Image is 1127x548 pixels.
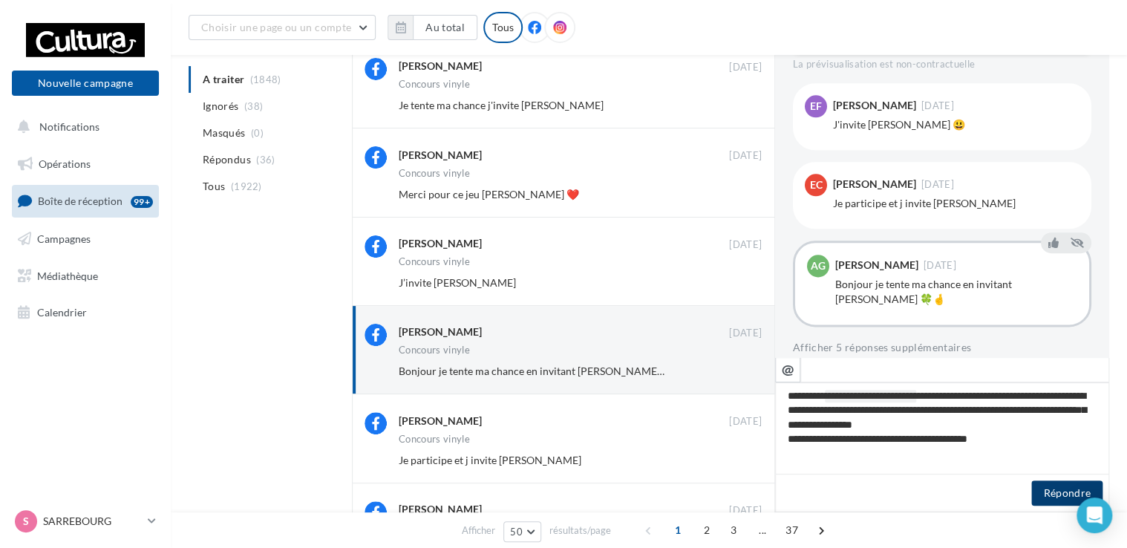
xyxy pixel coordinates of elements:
[921,101,954,111] span: [DATE]
[388,15,477,40] button: Au total
[835,277,1077,307] div: Bonjour je tente ma chance en invitant [PERSON_NAME] 🍀🤞
[811,258,826,273] span: AG
[256,154,275,166] span: (36)
[833,196,1079,211] div: Je participe et j invite [PERSON_NAME]
[37,269,98,281] span: Médiathèque
[37,306,87,319] span: Calendrier
[203,179,225,194] span: Tous
[399,257,470,267] div: Concours vinyle
[251,127,264,139] span: (0)
[399,454,581,466] span: Je participe et j invite [PERSON_NAME]
[510,526,523,538] span: 50
[729,327,762,340] span: [DATE]
[780,518,804,542] span: 37
[399,324,482,339] div: [PERSON_NAME]
[189,15,376,40] button: Choisir une page ou un compte
[399,345,470,355] div: Concours vinyle
[722,518,745,542] span: 3
[666,518,690,542] span: 1
[462,523,495,538] span: Afficher
[793,52,1091,71] div: La prévisualisation est non-contractuelle
[399,365,687,377] span: Bonjour je tente ma chance en invitant [PERSON_NAME] 🍀🤞
[1031,480,1102,506] button: Répondre
[203,125,245,140] span: Masqués
[399,99,604,111] span: Je tente ma chance j'invite [PERSON_NAME]
[729,504,762,518] span: [DATE]
[810,99,822,114] span: EF
[399,188,579,200] span: Merci pour ce jeu [PERSON_NAME] ❤️
[399,79,470,89] div: Concours vinyle
[413,15,477,40] button: Au total
[399,169,470,178] div: Concours vinyle
[810,177,823,192] span: EC
[9,297,162,328] a: Calendrier
[9,224,162,255] a: Campagnes
[39,120,99,133] span: Notifications
[921,180,954,189] span: [DATE]
[39,157,91,170] span: Opérations
[131,196,153,208] div: 99+
[782,362,794,376] i: @
[775,357,800,382] button: @
[203,99,238,114] span: Ignorés
[835,260,918,270] div: [PERSON_NAME]
[399,434,470,444] div: Concours vinyle
[695,518,719,542] span: 2
[924,261,956,270] span: [DATE]
[12,71,159,96] button: Nouvelle campagne
[833,100,916,111] div: [PERSON_NAME]
[729,415,762,428] span: [DATE]
[503,521,541,542] button: 50
[201,21,351,33] span: Choisir une page ou un compte
[399,59,482,74] div: [PERSON_NAME]
[399,276,516,289] span: J’invite [PERSON_NAME]
[9,185,162,217] a: Boîte de réception99+
[729,238,762,252] span: [DATE]
[9,261,162,292] a: Médiathèque
[203,152,251,167] span: Répondus
[833,117,1079,132] div: J'invite [PERSON_NAME] 😃
[9,149,162,180] a: Opérations
[793,339,971,356] button: Afficher 5 réponses supplémentaires
[244,100,263,112] span: (38)
[399,502,482,517] div: [PERSON_NAME]
[399,414,482,428] div: [PERSON_NAME]
[833,179,916,189] div: [PERSON_NAME]
[549,523,611,538] span: résultats/page
[751,518,774,542] span: ...
[399,236,482,251] div: [PERSON_NAME]
[231,180,262,192] span: (1922)
[12,507,159,535] a: S SARREBOURG
[38,195,122,207] span: Boîte de réception
[1077,498,1112,533] div: Open Intercom Messenger
[23,514,29,529] span: S
[399,148,482,163] div: [PERSON_NAME]
[9,111,156,143] button: Notifications
[729,149,762,163] span: [DATE]
[37,232,91,245] span: Campagnes
[43,514,142,529] p: SARREBOURG
[729,61,762,74] span: [DATE]
[483,12,523,43] div: Tous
